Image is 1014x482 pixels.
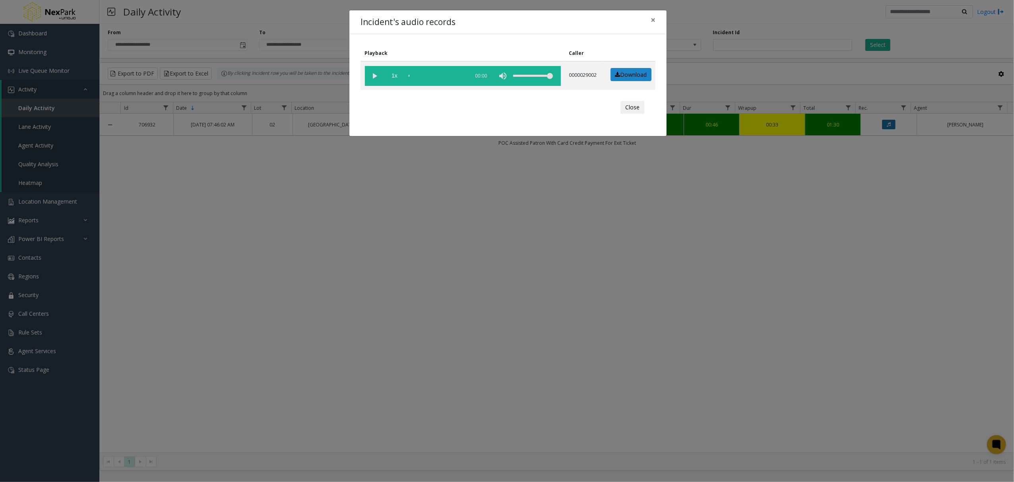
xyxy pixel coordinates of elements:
p: 0000029002 [569,72,599,79]
div: volume level [513,66,553,86]
button: Close [620,101,644,114]
div: scrub bar [409,66,465,86]
a: Download [611,68,651,82]
th: Playback [361,45,565,61]
h4: Incident's audio records [361,16,456,29]
span: playback speed button [385,66,405,86]
span: × [651,14,655,25]
button: Close [645,10,661,30]
th: Caller [565,45,603,61]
